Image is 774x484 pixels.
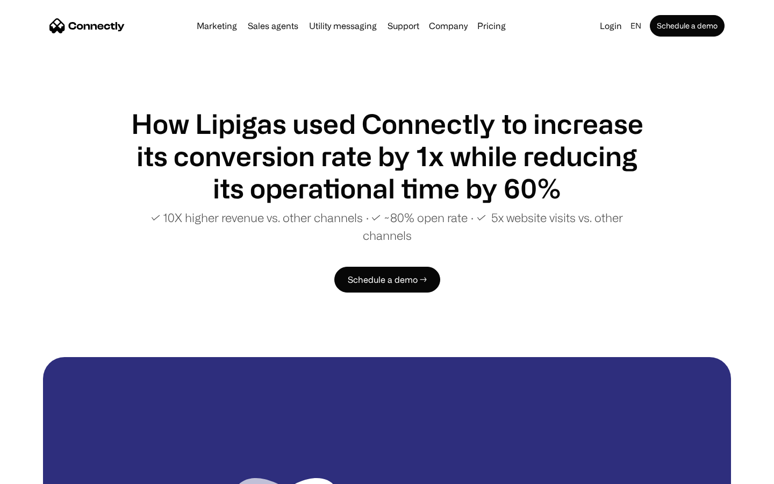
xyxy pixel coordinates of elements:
div: en [630,18,641,33]
a: Support [383,22,424,30]
ul: Language list [21,465,64,480]
h1: How Lipigas used Connectly to increase its conversion rate by 1x while reducing its operational t... [129,108,645,204]
a: Schedule a demo [650,15,725,37]
a: Schedule a demo → [334,267,440,293]
aside: Language selected: English [11,464,64,480]
p: ✓ 10X higher revenue vs. other channels ∙ ✓ ~80% open rate ∙ ✓ 5x website visits vs. other channels [129,209,645,244]
a: Login [596,18,626,33]
div: Company [429,18,468,33]
a: Sales agents [243,22,303,30]
a: Utility messaging [305,22,381,30]
a: Pricing [473,22,510,30]
a: Marketing [192,22,241,30]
